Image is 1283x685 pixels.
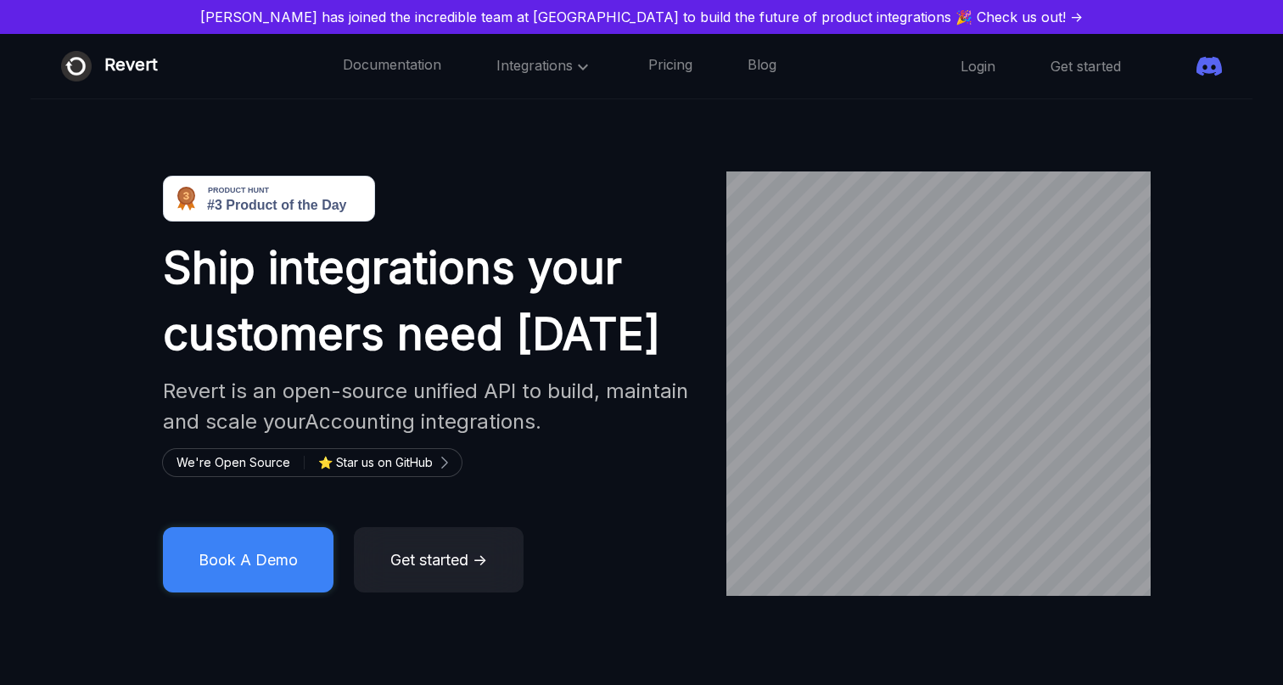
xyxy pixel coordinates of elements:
div: Revert [104,51,158,81]
a: Login [961,57,995,76]
h1: Ship integrations your customers need [DATE] [163,235,696,368]
a: Blog [748,55,776,77]
span: Accounting [305,409,415,434]
button: Book A Demo [163,527,333,592]
button: Get started → [354,527,524,592]
img: Revert logo [61,51,92,81]
h2: Revert is an open-source unified API to build, maintain and scale your integrations. [163,376,696,437]
a: Pricing [648,55,692,77]
a: Get started [1050,57,1121,76]
span: Integrations [496,57,593,74]
img: Revert - Open-source unified API to build product integrations | Product Hunt [163,176,375,222]
a: [PERSON_NAME] has joined the incredible team at [GEOGRAPHIC_DATA] to build the future of product ... [7,7,1276,27]
img: image [31,171,641,620]
a: ⭐ Star us on GitHub [318,452,446,473]
a: Documentation [343,55,441,77]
